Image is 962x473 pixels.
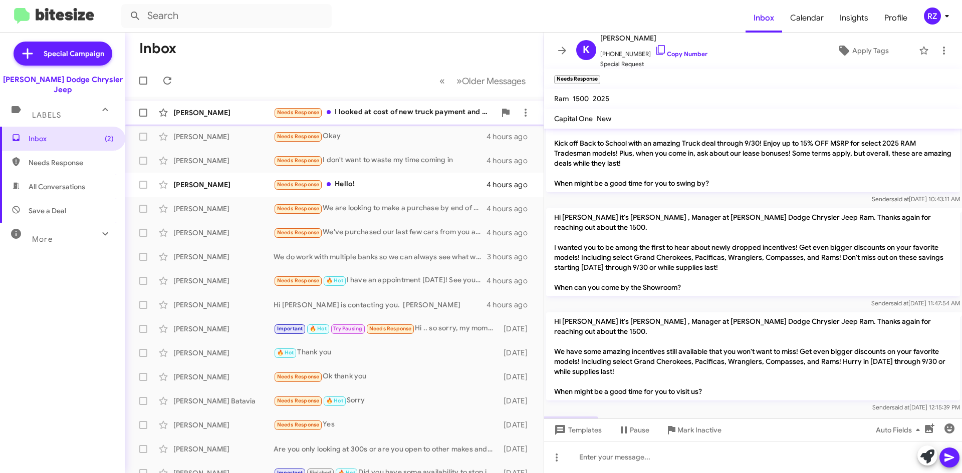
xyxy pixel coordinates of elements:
[487,228,536,238] div: 4 hours ago
[274,203,487,214] div: We are looking to make a purchase by end of calendar year, looking into used cars. Thx JDS
[274,252,487,262] div: We do work with multiple banks so we can always see what we can do for you when you come in. Did ...
[29,158,114,168] span: Needs Response
[583,42,590,58] span: K
[782,4,832,33] span: Calendar
[173,252,274,262] div: [PERSON_NAME]
[277,373,320,380] span: Needs Response
[29,134,114,144] span: Inbox
[630,421,649,439] span: Pause
[277,349,294,356] span: 🔥 Hot
[554,114,593,123] span: Capital One
[891,299,908,307] span: said at
[499,420,536,430] div: [DATE]
[274,323,499,334] div: Hi .. so sorry, my mom has not been well !! I'll get back to you !! Thank you !!
[499,396,536,406] div: [DATE]
[546,208,960,296] p: Hi [PERSON_NAME] it's [PERSON_NAME] , Manager at [PERSON_NAME] Dodge Chrysler Jeep Ram. Thanks ag...
[487,276,536,286] div: 4 hours ago
[173,324,274,334] div: [PERSON_NAME]
[326,277,343,284] span: 🔥 Hot
[29,206,66,216] span: Save a Deal
[610,421,657,439] button: Pause
[277,133,320,140] span: Needs Response
[139,41,176,57] h1: Inbox
[29,182,85,192] span: All Conversations
[274,300,487,310] div: Hi [PERSON_NAME] is contacting you. [PERSON_NAME]
[274,131,487,142] div: Okay
[277,325,303,332] span: Important
[499,444,536,454] div: [DATE]
[499,348,536,358] div: [DATE]
[173,180,274,190] div: [PERSON_NAME]
[892,403,909,411] span: said at
[546,312,960,400] p: Hi [PERSON_NAME] it's [PERSON_NAME] , Manager at [PERSON_NAME] Dodge Chrysler Jeep Ram. Thanks ag...
[274,155,487,166] div: I don't want to waste my time coming in
[552,421,602,439] span: Templates
[872,195,960,203] span: Sender [DATE] 10:43:11 AM
[173,348,274,358] div: [PERSON_NAME]
[274,179,487,190] div: Hello!
[369,325,412,332] span: Needs Response
[173,372,274,382] div: [PERSON_NAME]
[872,403,960,411] span: Sender [DATE] 12:15:39 PM
[915,8,951,25] button: RZ
[433,71,451,91] button: Previous
[876,4,915,33] a: Profile
[277,109,320,116] span: Needs Response
[832,4,876,33] a: Insights
[450,71,532,91] button: Next
[32,111,61,120] span: Labels
[546,416,598,434] p: Okay
[277,205,320,212] span: Needs Response
[277,181,320,188] span: Needs Response
[274,275,487,286] div: I have an appointment [DATE]! See you then. Thanks so much :-)
[274,395,499,406] div: Sorry
[44,49,104,59] span: Special Campaign
[600,59,707,69] span: Special Request
[487,132,536,142] div: 4 hours ago
[554,75,600,84] small: Needs Response
[544,421,610,439] button: Templates
[434,71,532,91] nav: Page navigation example
[871,299,960,307] span: Sender [DATE] 11:47:54 AM
[499,372,536,382] div: [DATE]
[274,371,499,382] div: Ok thank you
[173,228,274,238] div: [PERSON_NAME]
[274,347,499,358] div: Thank you
[677,421,722,439] span: Mark Inactive
[173,108,274,118] div: [PERSON_NAME]
[277,277,320,284] span: Needs Response
[554,94,569,103] span: Ram
[891,195,909,203] span: said at
[462,76,526,87] span: Older Messages
[924,8,941,25] div: RZ
[746,4,782,33] a: Inbox
[173,276,274,286] div: [PERSON_NAME]
[310,325,327,332] span: 🔥 Hot
[14,42,112,66] a: Special Campaign
[655,50,707,58] a: Copy Number
[852,42,889,60] span: Apply Tags
[499,324,536,334] div: [DATE]
[173,420,274,430] div: [PERSON_NAME]
[277,397,320,404] span: Needs Response
[811,42,914,60] button: Apply Tags
[546,104,960,192] p: Hi [PERSON_NAME] it's [PERSON_NAME] , Manager at [PERSON_NAME] Dodge Chrysler Jeep Ram. Thanks ag...
[439,75,445,87] span: «
[597,114,611,123] span: New
[487,300,536,310] div: 4 hours ago
[573,94,589,103] span: 1500
[173,444,274,454] div: [PERSON_NAME]
[487,180,536,190] div: 4 hours ago
[121,4,332,28] input: Search
[600,44,707,59] span: [PHONE_NUMBER]
[868,421,932,439] button: Auto Fields
[274,444,499,454] div: Are you only looking at 300s or are you open to other makes and models?
[173,396,274,406] div: [PERSON_NAME] Batavia
[173,156,274,166] div: [PERSON_NAME]
[456,75,462,87] span: »
[277,229,320,236] span: Needs Response
[487,204,536,214] div: 4 hours ago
